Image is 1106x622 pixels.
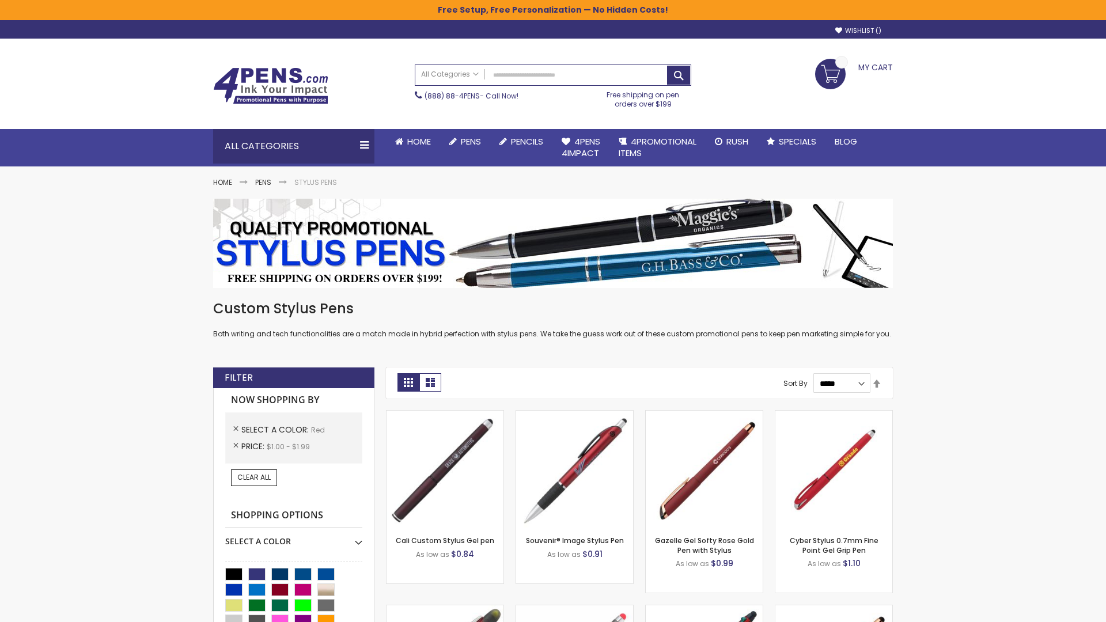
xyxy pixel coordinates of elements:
span: Pencils [511,135,543,147]
span: As low as [676,559,709,568]
div: Free shipping on pen orders over $199 [595,86,692,109]
a: Rush [706,129,757,154]
span: $0.91 [582,548,603,560]
span: Home [407,135,431,147]
div: Both writing and tech functionalities are a match made in hybrid perfection with stylus pens. We ... [213,299,893,339]
span: As low as [416,549,449,559]
a: Souvenir® Jalan Highlighter Stylus Pen Combo-Red [387,605,503,615]
span: Clear All [237,472,271,482]
img: Cali Custom Stylus Gel pen-Red [387,411,503,528]
span: As low as [808,559,841,568]
a: (888) 88-4PENS [425,91,480,101]
h1: Custom Stylus Pens [213,299,893,318]
a: Wishlist [835,26,881,35]
a: Orbitor 4 Color Assorted Ink Metallic Stylus Pens-Red [646,605,763,615]
span: 4PROMOTIONAL ITEMS [619,135,696,159]
a: Gazelle Gel Softy Rose Gold Pen with Stylus - ColorJet-Red [775,605,892,615]
a: Specials [757,129,825,154]
img: Souvenir® Image Stylus Pen-Red [516,411,633,528]
a: Pens [440,129,490,154]
a: Blog [825,129,866,154]
span: Red [311,425,325,435]
div: Select A Color [225,528,362,547]
a: Clear All [231,469,277,486]
a: Home [386,129,440,154]
strong: Filter [225,371,253,384]
img: Stylus Pens [213,199,893,288]
a: Cyber Stylus 0.7mm Fine Point Gel Grip Pen [790,536,878,555]
a: Gazelle Gel Softy Rose Gold Pen with Stylus-Red [646,410,763,420]
span: As low as [547,549,581,559]
img: Cyber Stylus 0.7mm Fine Point Gel Grip Pen-Red [775,411,892,528]
a: Souvenir® Image Stylus Pen-Red [516,410,633,420]
span: Pens [461,135,481,147]
a: Souvenir® Image Stylus Pen [526,536,624,545]
strong: Grid [397,373,419,392]
span: $0.99 [711,557,733,569]
a: 4Pens4impact [552,129,609,166]
a: Cyber Stylus 0.7mm Fine Point Gel Grip Pen-Red [775,410,892,420]
span: Rush [726,135,748,147]
label: Sort By [783,378,808,388]
span: 4Pens 4impact [562,135,600,159]
a: All Categories [415,65,484,84]
strong: Stylus Pens [294,177,337,187]
a: Islander Softy Gel with Stylus - ColorJet Imprint-Red [516,605,633,615]
span: Select A Color [241,424,311,435]
a: Cali Custom Stylus Gel pen [396,536,494,545]
a: Pens [255,177,271,187]
a: Gazelle Gel Softy Rose Gold Pen with Stylus [655,536,754,555]
a: Pencils [490,129,552,154]
strong: Shopping Options [225,503,362,528]
span: $0.84 [451,548,474,560]
img: Gazelle Gel Softy Rose Gold Pen with Stylus-Red [646,411,763,528]
img: 4Pens Custom Pens and Promotional Products [213,67,328,104]
span: $1.10 [843,557,861,569]
strong: Now Shopping by [225,388,362,412]
span: Specials [779,135,816,147]
span: - Call Now! [425,91,518,101]
span: All Categories [421,70,479,79]
div: All Categories [213,129,374,164]
span: Blog [835,135,857,147]
a: Cali Custom Stylus Gel pen-Red [387,410,503,420]
a: Home [213,177,232,187]
span: $1.00 - $1.99 [267,442,310,452]
span: Price [241,441,267,452]
a: 4PROMOTIONALITEMS [609,129,706,166]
